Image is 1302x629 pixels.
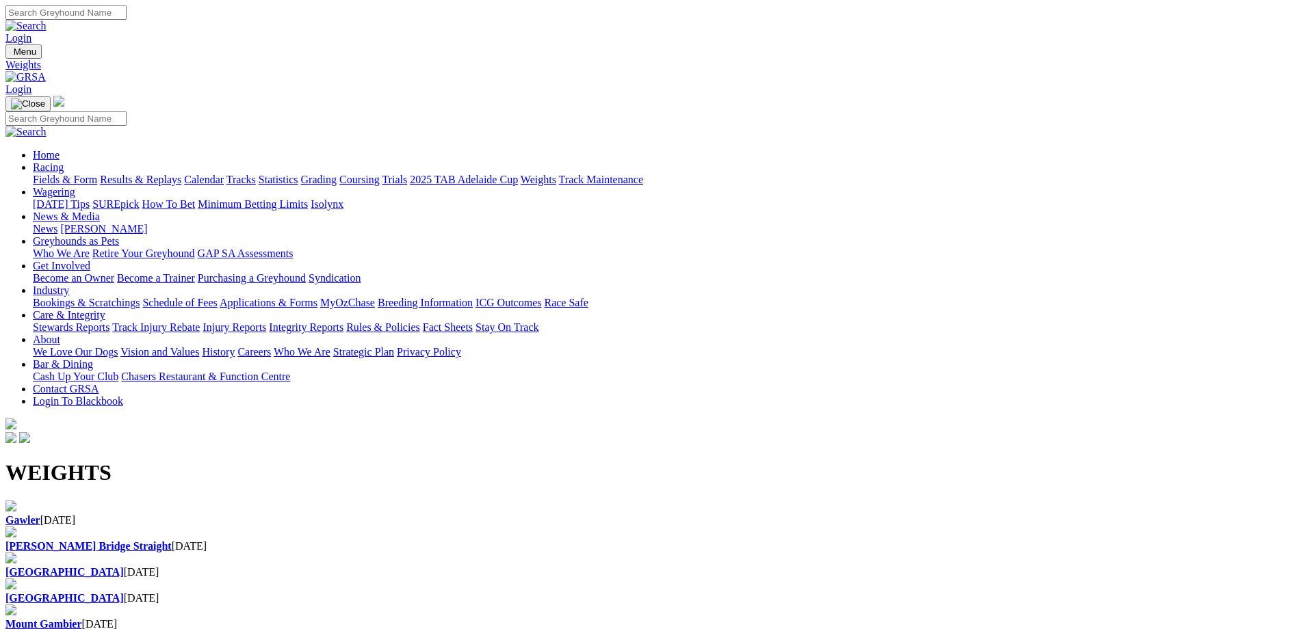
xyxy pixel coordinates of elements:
[5,20,47,32] img: Search
[5,83,31,95] a: Login
[5,540,172,552] a: [PERSON_NAME] Bridge Straight
[5,418,16,429] img: logo-grsa-white.png
[33,174,1297,186] div: Racing
[274,346,330,358] a: Who We Are
[397,346,461,358] a: Privacy Policy
[226,174,256,185] a: Tracks
[259,174,298,185] a: Statistics
[5,71,46,83] img: GRSA
[33,321,109,333] a: Stewards Reports
[410,174,518,185] a: 2025 TAB Adelaide Cup
[309,272,361,284] a: Syndication
[33,198,1297,211] div: Wagering
[184,174,224,185] a: Calendar
[33,247,90,259] a: Who We Are
[33,395,123,407] a: Login To Blackbook
[5,59,1297,71] a: Weights
[33,198,90,210] a: [DATE] Tips
[202,346,235,358] a: History
[5,514,1297,526] div: [DATE]
[198,247,294,259] a: GAP SA Assessments
[14,46,36,57] span: Menu
[5,526,16,537] img: file-red.svg
[476,297,541,308] a: ICG Outcomes
[198,272,306,284] a: Purchasing a Greyhound
[33,174,97,185] a: Fields & Form
[92,247,195,259] a: Retire Your Greyhound
[5,32,31,44] a: Login
[33,235,119,247] a: Greyhounds as Pets
[33,371,118,382] a: Cash Up Your Club
[120,346,199,358] a: Vision and Values
[100,174,181,185] a: Results & Replays
[142,198,196,210] a: How To Bet
[33,211,100,222] a: News & Media
[19,432,30,443] img: twitter.svg
[33,149,60,161] a: Home
[33,297,1297,309] div: Industry
[5,432,16,443] img: facebook.svg
[33,223,57,235] a: News
[237,346,271,358] a: Careers
[5,592,124,604] a: [GEOGRAPHIC_DATA]
[5,566,124,578] a: [GEOGRAPHIC_DATA]
[33,346,1297,358] div: About
[5,5,127,20] input: Search
[220,297,317,308] a: Applications & Forms
[5,111,127,126] input: Search
[121,371,290,382] a: Chasers Restaurant & Function Centre
[5,604,16,615] img: file-red.svg
[311,198,343,210] a: Isolynx
[117,272,195,284] a: Become a Trainer
[339,174,380,185] a: Coursing
[346,321,420,333] a: Rules & Policies
[33,371,1297,383] div: Bar & Dining
[33,247,1297,260] div: Greyhounds as Pets
[476,321,538,333] a: Stay On Track
[5,500,16,511] img: file-red.svg
[5,126,47,138] img: Search
[33,260,90,271] a: Get Involved
[33,223,1297,235] div: News & Media
[33,383,99,394] a: Contact GRSA
[112,321,200,333] a: Track Injury Rebate
[333,346,394,358] a: Strategic Plan
[33,284,69,296] a: Industry
[33,297,140,308] a: Bookings & Scratchings
[60,223,147,235] a: [PERSON_NAME]
[521,174,556,185] a: Weights
[544,297,588,308] a: Race Safe
[5,578,16,589] img: file-red.svg
[33,309,105,321] a: Care & Integrity
[423,321,473,333] a: Fact Sheets
[33,358,93,370] a: Bar & Dining
[33,186,75,198] a: Wagering
[301,174,337,185] a: Grading
[5,96,51,111] button: Toggle navigation
[269,321,343,333] a: Integrity Reports
[5,44,42,59] button: Toggle navigation
[33,334,60,345] a: About
[33,346,118,358] a: We Love Our Dogs
[142,297,217,308] a: Schedule of Fees
[5,540,1297,552] div: [DATE]
[92,198,139,210] a: SUREpick
[33,321,1297,334] div: Care & Integrity
[559,174,643,185] a: Track Maintenance
[5,552,16,563] img: file-red.svg
[33,161,64,173] a: Racing
[378,297,473,308] a: Breeding Information
[203,321,266,333] a: Injury Reports
[33,272,1297,284] div: Get Involved
[198,198,308,210] a: Minimum Betting Limits
[53,96,64,107] img: logo-grsa-white.png
[382,174,407,185] a: Trials
[5,514,40,526] a: Gawler
[33,272,114,284] a: Become an Owner
[5,592,1297,604] div: [DATE]
[320,297,375,308] a: MyOzChase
